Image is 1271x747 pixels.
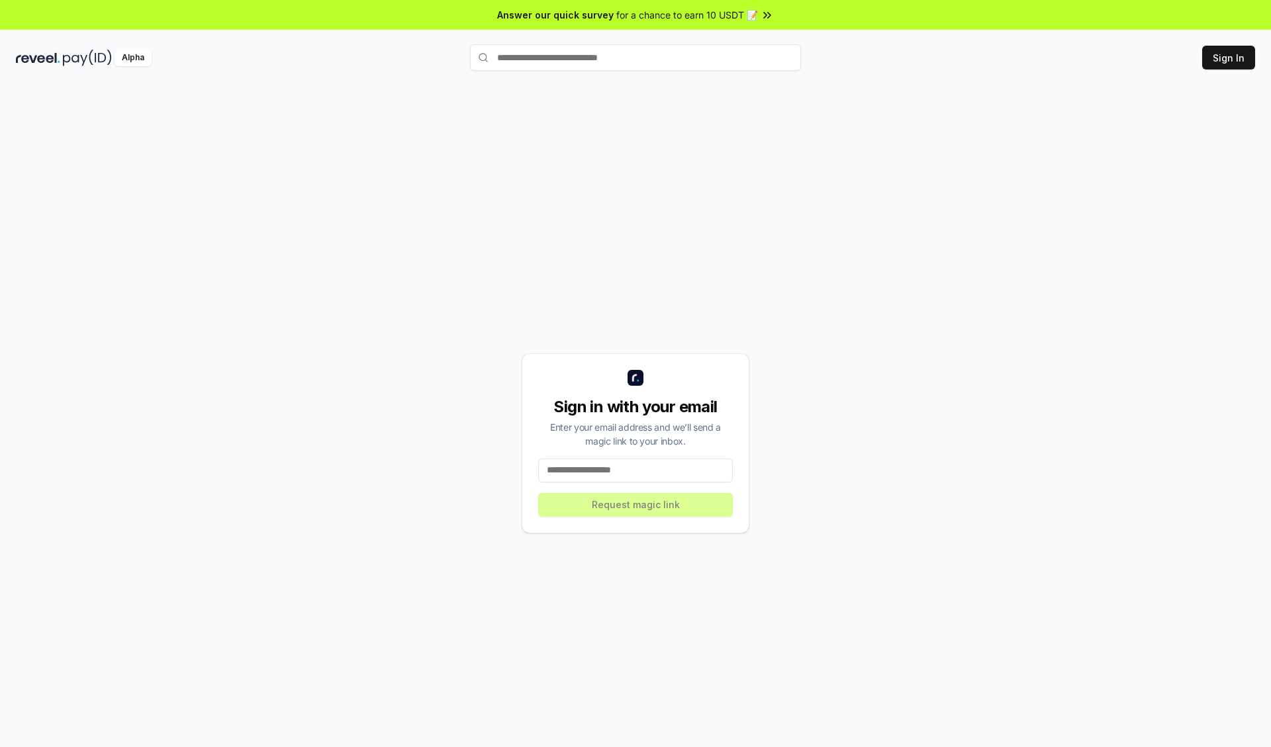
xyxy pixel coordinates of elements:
img: reveel_dark [16,50,60,66]
button: Sign In [1202,46,1255,69]
div: Alpha [115,50,152,66]
img: pay_id [63,50,112,66]
div: Enter your email address and we’ll send a magic link to your inbox. [538,420,733,448]
span: Answer our quick survey [497,8,614,22]
img: logo_small [628,370,643,386]
div: Sign in with your email [538,396,733,417]
span: for a chance to earn 10 USDT 📝 [616,8,758,22]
